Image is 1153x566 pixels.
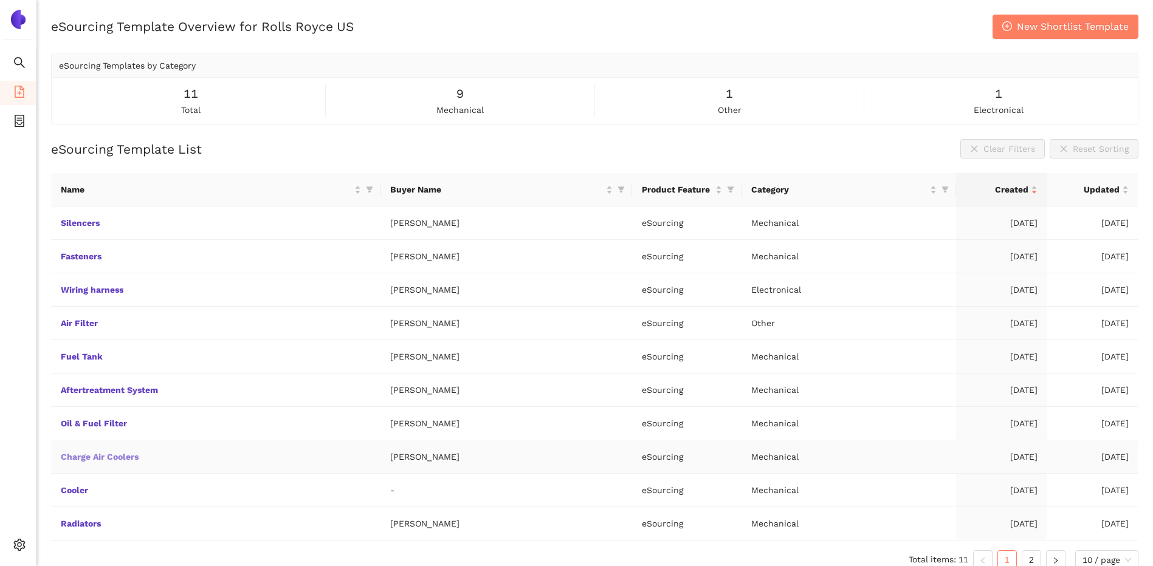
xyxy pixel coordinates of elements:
[993,15,1138,39] button: plus-circleNew Shortlist Template
[632,440,742,474] td: eSourcing
[956,206,1047,240] td: [DATE]
[751,183,928,196] span: Category
[742,307,956,340] td: Other
[742,240,956,273] td: Mechanical
[13,111,26,135] span: container
[366,186,373,193] span: filter
[59,61,196,70] span: eSourcing Templates by Category
[632,340,742,373] td: eSourcing
[1047,307,1138,340] td: [DATE]
[618,186,625,193] span: filter
[742,340,956,373] td: Mechanical
[632,507,742,540] td: eSourcing
[1002,21,1012,33] span: plus-circle
[363,180,376,199] span: filter
[742,173,956,206] th: this column's title is Category,this column is sortable
[380,373,633,407] td: [PERSON_NAME]
[979,557,986,564] span: left
[956,340,1047,373] td: [DATE]
[956,507,1047,540] td: [DATE]
[956,307,1047,340] td: [DATE]
[380,273,633,307] td: [PERSON_NAME]
[1047,407,1138,440] td: [DATE]
[1017,19,1129,34] span: New Shortlist Template
[181,103,201,117] span: total
[13,534,26,559] span: setting
[726,84,733,103] span: 1
[742,440,956,474] td: Mechanical
[51,173,380,206] th: this column's title is Name,this column is sortable
[974,103,1024,117] span: electronical
[941,186,949,193] span: filter
[632,173,742,206] th: this column's title is Product Feature,this column is sortable
[61,183,352,196] span: Name
[742,507,956,540] td: Mechanical
[1047,440,1138,474] td: [DATE]
[380,307,633,340] td: [PERSON_NAME]
[956,240,1047,273] td: [DATE]
[632,273,742,307] td: eSourcing
[1047,273,1138,307] td: [DATE]
[1047,340,1138,373] td: [DATE]
[1052,557,1059,564] span: right
[956,373,1047,407] td: [DATE]
[390,183,604,196] span: Buyer Name
[632,373,742,407] td: eSourcing
[380,507,633,540] td: [PERSON_NAME]
[727,186,734,193] span: filter
[642,183,713,196] span: Product Feature
[1047,240,1138,273] td: [DATE]
[632,307,742,340] td: eSourcing
[632,474,742,507] td: eSourcing
[995,84,1002,103] span: 1
[1047,373,1138,407] td: [DATE]
[724,180,737,199] span: filter
[632,407,742,440] td: eSourcing
[1047,206,1138,240] td: [DATE]
[380,240,633,273] td: [PERSON_NAME]
[380,206,633,240] td: [PERSON_NAME]
[742,474,956,507] td: Mechanical
[939,180,951,199] span: filter
[51,18,354,35] h2: eSourcing Template Overview for Rolls Royce US
[966,183,1028,196] span: Created
[742,273,956,307] td: Electronical
[615,180,627,199] span: filter
[13,52,26,77] span: search
[742,206,956,240] td: Mechanical
[51,140,202,158] h2: eSourcing Template List
[742,407,956,440] td: Mechanical
[742,373,956,407] td: Mechanical
[13,81,26,106] span: file-add
[632,206,742,240] td: eSourcing
[380,440,633,474] td: [PERSON_NAME]
[632,240,742,273] td: eSourcing
[9,10,28,29] img: Logo
[380,474,633,507] td: -
[380,340,633,373] td: [PERSON_NAME]
[956,474,1047,507] td: [DATE]
[380,173,633,206] th: this column's title is Buyer Name,this column is sortable
[1057,183,1120,196] span: Updated
[456,84,464,103] span: 9
[1050,139,1138,159] button: closeReset Sorting
[1047,507,1138,540] td: [DATE]
[718,103,742,117] span: other
[956,273,1047,307] td: [DATE]
[956,440,1047,474] td: [DATE]
[1047,474,1138,507] td: [DATE]
[956,407,1047,440] td: [DATE]
[1047,173,1138,206] th: this column's title is Updated,this column is sortable
[380,407,633,440] td: [PERSON_NAME]
[960,139,1045,159] button: closeClear Filters
[184,84,198,103] span: 11
[436,103,484,117] span: mechanical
